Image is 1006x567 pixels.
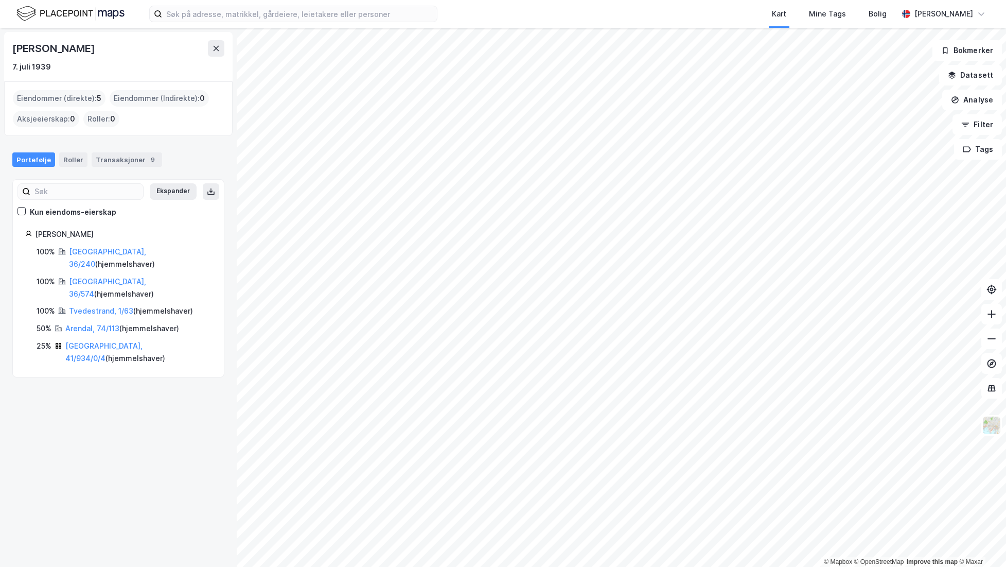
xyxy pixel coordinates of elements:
div: 100% [37,276,55,288]
div: Roller [59,152,87,167]
a: Arendal, 74/113 [65,324,119,333]
div: Roller : [83,111,119,127]
img: Z [982,416,1001,435]
div: Aksjeeierskap : [13,111,79,127]
span: 5 [97,92,101,105]
div: ( hjemmelshaver ) [69,276,211,300]
div: ( hjemmelshaver ) [69,305,193,317]
button: Tags [954,139,1002,160]
input: Søk [30,184,143,199]
div: 9 [148,154,158,165]
button: Analyse [942,90,1002,110]
input: Søk på adresse, matrikkel, gårdeiere, leietakere eller personer [162,6,437,22]
div: Portefølje [12,152,55,167]
div: 100% [37,305,55,317]
div: 7. juli 1939 [12,61,51,73]
a: OpenStreetMap [854,558,904,565]
div: ( hjemmelshaver ) [65,322,179,335]
img: logo.f888ab2527a4732fd821a326f86c7f29.svg [16,5,125,23]
div: Bolig [869,8,887,20]
a: [GEOGRAPHIC_DATA], 36/240 [69,247,146,268]
div: 100% [37,246,55,258]
div: Eiendommer (direkte) : [13,90,105,107]
div: 25% [37,340,51,352]
div: [PERSON_NAME] [35,228,211,240]
div: Transaksjoner [92,152,162,167]
span: 0 [70,113,75,125]
div: Kun eiendoms-eierskap [30,206,116,218]
a: Tvedestrand, 1/63 [69,306,133,315]
div: ( hjemmelshaver ) [69,246,211,270]
div: [PERSON_NAME] [12,40,97,57]
button: Filter [952,114,1002,135]
span: 0 [200,92,205,105]
div: [PERSON_NAME] [914,8,973,20]
button: Datasett [939,65,1002,85]
div: Kart [772,8,786,20]
iframe: Chat Widget [955,518,1006,567]
div: Mine Tags [809,8,846,20]
a: Improve this map [907,558,958,565]
button: Ekspander [150,183,197,200]
button: Bokmerker [932,40,1002,61]
a: [GEOGRAPHIC_DATA], 41/934/0/4 [65,341,143,363]
div: Eiendommer (Indirekte) : [110,90,209,107]
span: 0 [110,113,115,125]
a: Mapbox [824,558,852,565]
div: ( hjemmelshaver ) [65,340,211,365]
a: [GEOGRAPHIC_DATA], 36/574 [69,277,146,298]
div: 50% [37,322,51,335]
